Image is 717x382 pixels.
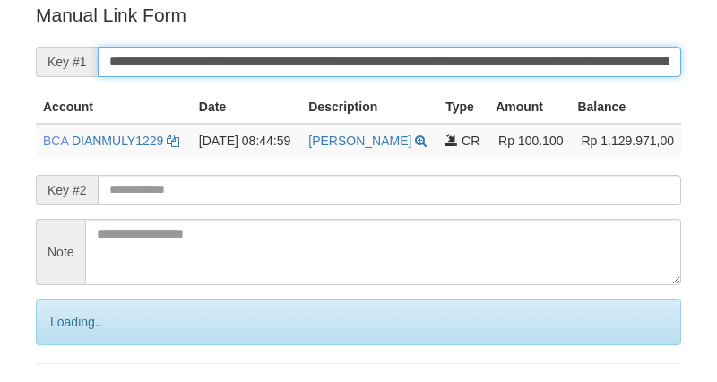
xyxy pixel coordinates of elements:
th: Amount [488,91,570,124]
th: Balance [570,91,681,124]
th: Account [36,91,192,124]
th: Type [438,91,488,124]
span: BCA [43,134,68,148]
a: DIANMULY1229 [72,134,163,148]
span: Key #2 [36,175,98,205]
td: Rp 1.129.971,00 [570,124,681,157]
span: CR [462,134,479,148]
th: Description [301,91,438,124]
span: Key #1 [36,47,98,77]
a: [PERSON_NAME] [308,134,411,148]
div: Loading.. [36,299,681,345]
th: Date [192,91,301,124]
a: Copy DIANMULY1229 to clipboard [167,134,179,148]
td: Rp 100.100 [488,124,570,157]
td: [DATE] 08:44:59 [192,124,301,157]
p: Manual Link Form [36,2,681,28]
span: Note [36,219,85,285]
